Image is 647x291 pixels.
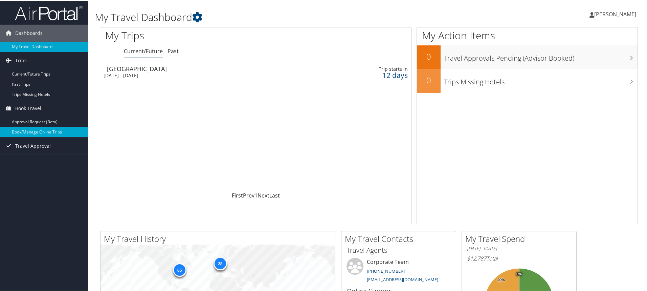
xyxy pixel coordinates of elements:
[343,257,454,285] li: Corporate Team
[243,191,254,199] a: Prev
[269,191,280,199] a: Last
[367,276,438,282] a: [EMAIL_ADDRESS][DOMAIN_NAME]
[367,267,405,273] a: [PHONE_NUMBER]
[345,232,456,244] h2: My Travel Contacts
[15,51,27,68] span: Trips
[258,191,269,199] a: Next
[15,137,51,154] span: Travel Approval
[15,4,83,20] img: airportal-logo.png
[589,3,643,24] a: [PERSON_NAME]
[168,47,179,54] a: Past
[497,277,505,282] tspan: 20%
[338,71,408,78] div: 12 days
[417,28,638,42] h1: My Action Items
[417,74,441,85] h2: 0
[516,272,522,276] tspan: 0%
[444,49,638,62] h3: Travel Approvals Pending (Advisor Booked)
[254,191,258,199] a: 1
[124,47,163,54] a: Current/Future
[232,191,243,199] a: First
[417,45,638,68] a: 0Travel Approvals Pending (Advisor Booked)
[15,99,41,116] span: Book Travel
[467,254,486,262] span: $12,787
[417,68,638,92] a: 0Trips Missing Hotels
[95,9,460,24] h1: My Travel Dashboard
[104,72,296,78] div: [DATE] - [DATE]
[467,245,571,251] h6: [DATE] - [DATE]
[213,256,227,270] div: 28
[105,28,276,42] h1: My Trips
[347,245,451,254] h3: Travel Agents
[104,232,335,244] h2: My Travel History
[107,65,299,71] div: [GEOGRAPHIC_DATA]
[594,10,636,17] span: [PERSON_NAME]
[467,254,571,262] h6: Total
[444,73,638,86] h3: Trips Missing Hotels
[465,232,576,244] h2: My Travel Spend
[173,263,186,276] div: 65
[338,65,408,71] div: Trip starts in
[15,24,43,41] span: Dashboards
[417,50,441,62] h2: 0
